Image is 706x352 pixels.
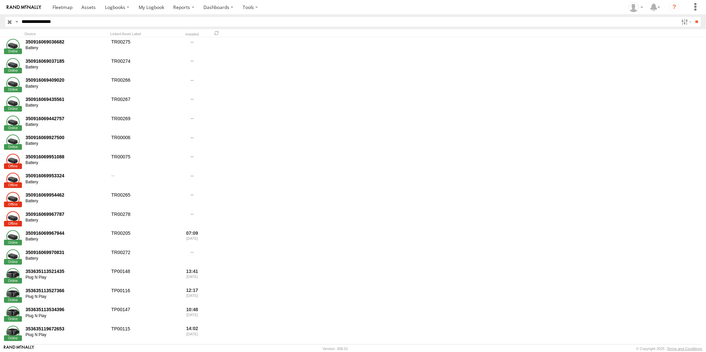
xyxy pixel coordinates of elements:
div: Battery [26,65,107,70]
div: Installed [179,33,205,36]
div: Battery [26,122,107,128]
div: 14:02 [DATE] [179,325,205,343]
div: 350916069951088 [26,154,107,160]
span: Refresh [213,30,221,36]
div: 350916069036682 [26,39,107,45]
div: Plug N Play [26,294,107,300]
div: Battery [26,160,107,166]
a: Terms and Conditions [667,347,702,351]
div: TR00267 [110,95,177,113]
div: TP00116 [110,287,177,305]
div: Battery [26,141,107,146]
div: Linked Asset Label [110,32,177,36]
div: 12:17 [DATE] [179,287,205,305]
div: Battery [26,180,107,185]
div: 353635113534396 [26,307,107,312]
div: Battery [26,84,107,89]
label: Search Filter Options [679,17,693,27]
div: 350916069927500 [26,134,107,140]
div: 13:41 [DATE] [179,268,205,286]
div: 350916069435561 [26,96,107,102]
div: Battery [26,237,107,242]
div: Plug N Play [26,313,107,319]
img: rand-logo.svg [7,5,41,10]
div: Plug N Play [26,332,107,338]
div: TR00265 [110,191,177,209]
div: 350916069409020 [26,77,107,83]
div: TR00266 [110,76,177,94]
div: Battery [26,45,107,51]
div: TR00269 [110,115,177,132]
div: Zarni Lwin [626,2,646,12]
div: 350916069967944 [26,230,107,236]
div: TR00272 [110,248,177,266]
div: 350916069970831 [26,249,107,255]
a: Visit our Website [4,345,34,352]
div: Battery [26,218,107,223]
div: TR00075 [110,153,177,171]
div: 350916069967787 [26,211,107,217]
div: 353635119672653 [26,326,107,332]
div: 350916069953324 [26,173,107,179]
div: 353635113527366 [26,288,107,294]
div: 10:48 [DATE] [179,306,205,324]
div: Version: 308.01 [323,347,348,351]
div: TR00275 [110,38,177,56]
div: TP00115 [110,325,177,343]
div: Device [25,32,108,36]
div: © Copyright 2025 - [636,347,702,351]
div: TR00278 [110,210,177,228]
div: TP00147 [110,306,177,324]
div: TR00274 [110,57,177,75]
div: Battery [26,256,107,261]
div: 350916069954462 [26,192,107,198]
div: TR00006 [110,133,177,151]
div: 350916069037185 [26,58,107,64]
div: Plug N Play [26,275,107,280]
div: Battery [26,103,107,108]
div: Battery [26,199,107,204]
i: ? [669,2,680,13]
label: Search Query [14,17,19,27]
div: TP00148 [110,268,177,286]
div: 07:09 [DATE] [179,229,205,247]
div: TR00205 [110,229,177,247]
div: 350916069442757 [26,116,107,122]
div: 353635113521435 [26,268,107,274]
